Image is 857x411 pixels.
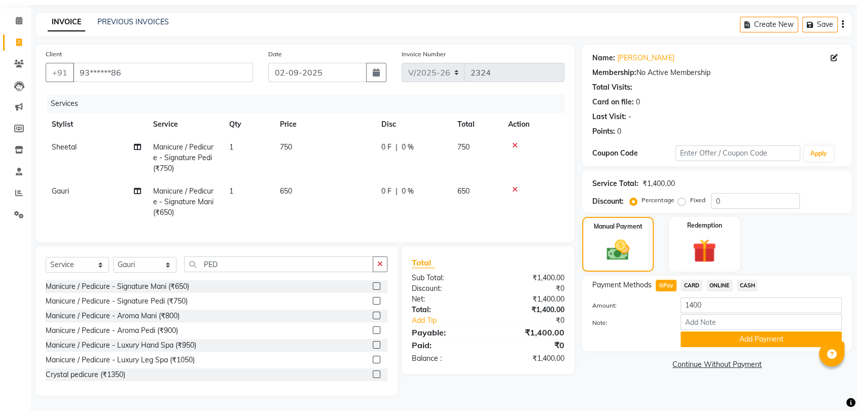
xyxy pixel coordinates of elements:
div: ₹1,400.00 [488,353,573,364]
span: Gauri [52,186,69,196]
div: Manicure / Pedicure - Aroma Pedi (₹900) [46,325,178,336]
div: Manicure / Pedicure - Luxury Leg Spa (₹1050) [46,355,195,365]
th: Qty [223,113,274,136]
th: Action [502,113,564,136]
div: Total: [404,305,488,315]
div: Manicure / Pedicure - Luxury Hand Spa (₹950) [46,340,196,351]
span: | [396,142,398,153]
input: Search or Scan [184,256,373,272]
label: Note: [585,318,673,327]
div: 0 [636,97,640,107]
div: Balance : [404,353,488,364]
span: | [396,186,398,197]
div: Total Visits: [592,82,632,93]
span: 0 % [402,142,414,153]
button: Save [802,17,838,32]
a: PREVIOUS INVOICES [97,17,169,26]
span: 650 [457,186,470,196]
div: ₹1,400.00 [488,273,573,283]
input: Amount [681,297,842,313]
label: Amount: [585,301,673,310]
span: 1 [229,142,233,152]
label: Date [268,50,282,59]
div: Manicure / Pedicure - Signature Mani (₹650) [46,281,189,292]
div: Last Visit: [592,111,626,122]
div: ₹1,400.00 [488,326,573,339]
a: [PERSON_NAME] [617,53,674,63]
div: ₹0 [502,315,572,326]
span: CASH [737,280,759,291]
label: Fixed [690,196,705,205]
div: Card on file: [592,97,634,107]
div: Sub Total: [404,273,488,283]
th: Stylist [46,113,147,136]
th: Disc [375,113,451,136]
div: Manicure / Pedicure - Aroma Mani (₹800) [46,311,180,321]
span: Sheetal [52,142,77,152]
div: Discount: [404,283,488,294]
a: Add Tip [404,315,502,326]
span: 750 [457,142,470,152]
input: Add Note [681,314,842,330]
div: 0 [617,126,621,137]
div: - [628,111,631,122]
th: Total [451,113,502,136]
span: Manicure / Pedicure - Signature Pedi (₹750) [153,142,213,173]
span: Manicure / Pedicure - Signature Mani (₹650) [153,186,213,217]
div: ₹0 [488,339,573,351]
span: 0 F [381,186,391,197]
span: ONLINE [706,280,733,291]
label: Manual Payment [594,222,642,231]
div: Membership: [592,67,636,78]
span: CARD [681,280,702,291]
input: Enter Offer / Coupon Code [675,145,800,161]
img: _cash.svg [599,237,636,263]
div: ₹1,400.00 [488,305,573,315]
input: Search by Name/Mobile/Email/Code [73,63,253,82]
a: INVOICE [48,13,85,31]
div: No Active Membership [592,67,842,78]
span: GPay [656,280,676,291]
div: Coupon Code [592,148,675,159]
a: Continue Without Payment [584,359,850,370]
div: Points: [592,126,615,137]
div: Discount: [592,196,624,207]
div: Services [47,94,572,113]
img: _gift.svg [685,236,723,266]
label: Client [46,50,62,59]
div: ₹1,400.00 [488,294,573,305]
th: Price [274,113,375,136]
button: +91 [46,63,74,82]
button: Create New [740,17,798,32]
button: Apply [804,146,833,161]
span: 0 F [381,142,391,153]
div: Net: [404,294,488,305]
div: Manicure / Pedicure - Signature Pedi (₹750) [46,296,188,307]
label: Percentage [641,196,674,205]
div: Payable: [404,326,488,339]
div: ₹0 [488,283,573,294]
th: Service [147,113,223,136]
div: Crystal pedicure (₹1350) [46,369,125,380]
span: Payment Methods [592,280,652,290]
span: Total [412,257,435,268]
div: Service Total: [592,178,638,189]
span: 0 % [402,186,414,197]
div: Paid: [404,339,488,351]
span: 750 [280,142,292,152]
div: ₹1,400.00 [642,178,674,189]
label: Invoice Number [402,50,446,59]
button: Add Payment [681,331,842,347]
span: 650 [280,186,292,196]
label: Redemption [687,221,722,230]
span: 1 [229,186,233,196]
div: Name: [592,53,615,63]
